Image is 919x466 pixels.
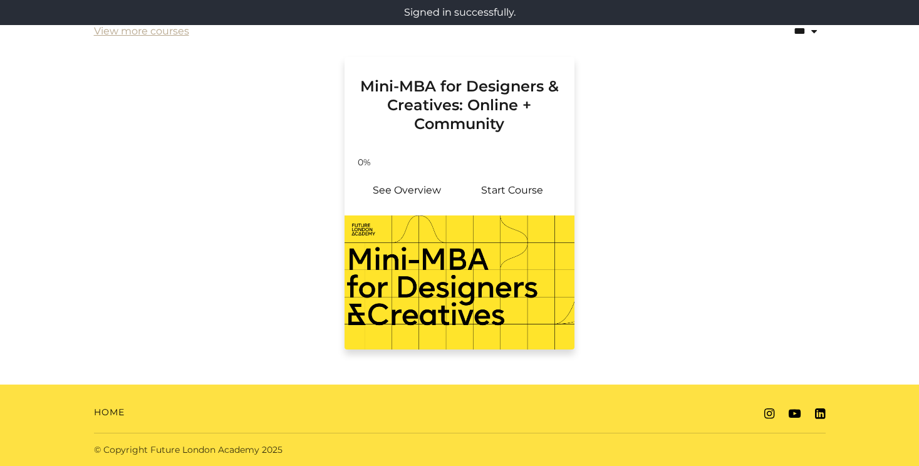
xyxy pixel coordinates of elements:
div: © Copyright Future London Academy 2025 [84,443,460,457]
h3: Mini-MBA for Designers & Creatives: Online + Community [360,57,560,133]
a: Mini-MBA for Designers & Creatives: Online + Community: Resume Course [460,175,565,205]
a: Home [94,406,125,419]
a: Mini-MBA for Designers & Creatives: Online + Community: See Overview [355,175,460,205]
a: View more courses [94,24,189,39]
p: Signed in successfully. [5,5,914,20]
span: 0% [350,156,380,169]
select: status [739,15,826,48]
a: Mini-MBA for Designers & Creatives: Online + Community [345,57,575,148]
